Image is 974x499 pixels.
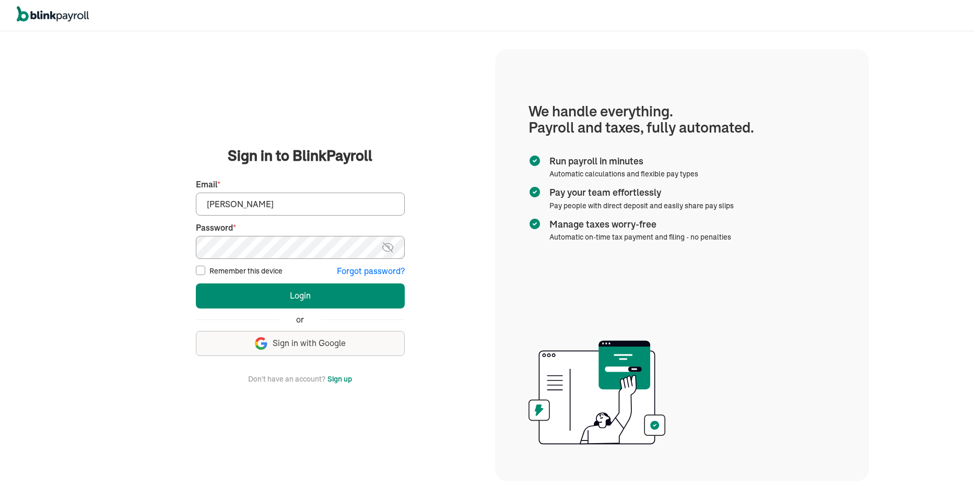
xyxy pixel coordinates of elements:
img: checkmark [529,218,541,230]
span: Automatic on-time tax payment and filing - no penalties [549,232,731,242]
span: or [296,314,304,326]
span: Don't have an account? [248,373,325,385]
button: Login [196,283,405,308]
img: logo [17,6,89,22]
span: Pay your team effortlessly [549,186,730,199]
span: Run payroll in minutes [549,155,694,168]
span: Automatic calculations and flexible pay types [549,169,698,179]
span: Manage taxes worry-free [549,218,727,231]
iframe: Chat Widget [800,386,974,499]
button: Sign in with Google [196,331,405,356]
label: Email [196,179,405,191]
img: checkmark [529,186,541,198]
img: illustration [529,337,666,448]
span: Sign in to BlinkPayroll [228,145,372,166]
img: google [255,337,267,350]
button: Forgot password? [337,265,405,277]
img: eye [381,241,394,254]
span: Pay people with direct deposit and easily share pay slips [549,201,734,210]
span: Sign in with Google [273,337,346,349]
button: Sign up [327,373,352,385]
img: checkmark [529,155,541,167]
h1: We handle everything. Payroll and taxes, fully automated. [529,103,836,136]
input: Your email address [196,193,405,216]
label: Remember this device [209,266,283,276]
label: Password [196,222,405,234]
